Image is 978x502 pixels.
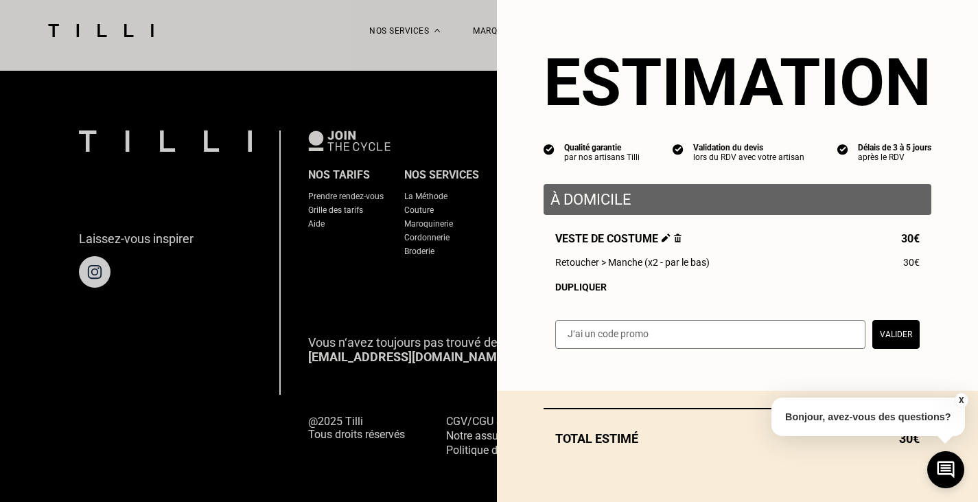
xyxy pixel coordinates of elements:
[837,143,848,155] img: icon list info
[564,143,640,152] div: Qualité garantie
[693,143,804,152] div: Validation du devis
[544,44,931,121] section: Estimation
[858,152,931,162] div: après le RDV
[771,398,965,436] p: Bonjour, avez-vous des questions?
[954,393,968,408] button: X
[550,191,924,208] p: À domicile
[693,152,804,162] div: lors du RDV avec votre artisan
[555,282,920,293] div: Dupliquer
[555,320,865,349] input: J‘ai un code promo
[544,431,931,446] div: Total estimé
[674,233,682,242] img: Supprimer
[903,257,920,268] span: 30€
[858,143,931,152] div: Délais de 3 à 5 jours
[555,257,710,268] span: Retoucher > Manche (x2 - par le bas)
[662,233,671,242] img: Éditer
[872,320,920,349] button: Valider
[555,232,682,245] span: Veste de costume
[544,143,555,155] img: icon list info
[901,232,920,245] span: 30€
[673,143,684,155] img: icon list info
[564,152,640,162] div: par nos artisans Tilli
